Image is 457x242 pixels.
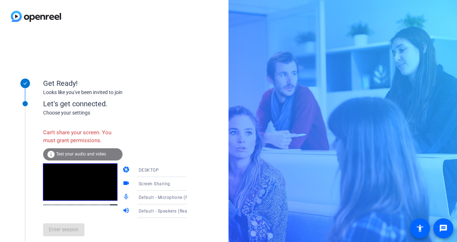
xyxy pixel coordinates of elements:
[416,224,424,233] mat-icon: accessibility
[123,166,131,174] mat-icon: camera
[43,125,123,148] div: Can't share your screen. You must grant permissions.
[43,109,202,117] div: Choose your settings
[139,194,222,200] span: Default - Microphone (Realtek(R) Audio)
[123,207,131,215] mat-icon: volume_up
[47,150,55,159] mat-icon: info
[43,98,202,109] div: Let's get connected.
[123,193,131,202] mat-icon: mic_none
[56,152,106,157] span: Test your audio and video
[123,180,131,188] mat-icon: videocam
[439,224,448,233] mat-icon: message
[139,208,216,214] span: Default - Speakers (Realtek(R) Audio)
[43,78,187,89] div: Get Ready!
[43,89,187,96] div: Looks like you've been invited to join
[139,168,159,173] span: DESKTOP
[139,181,170,186] span: Screen Sharing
